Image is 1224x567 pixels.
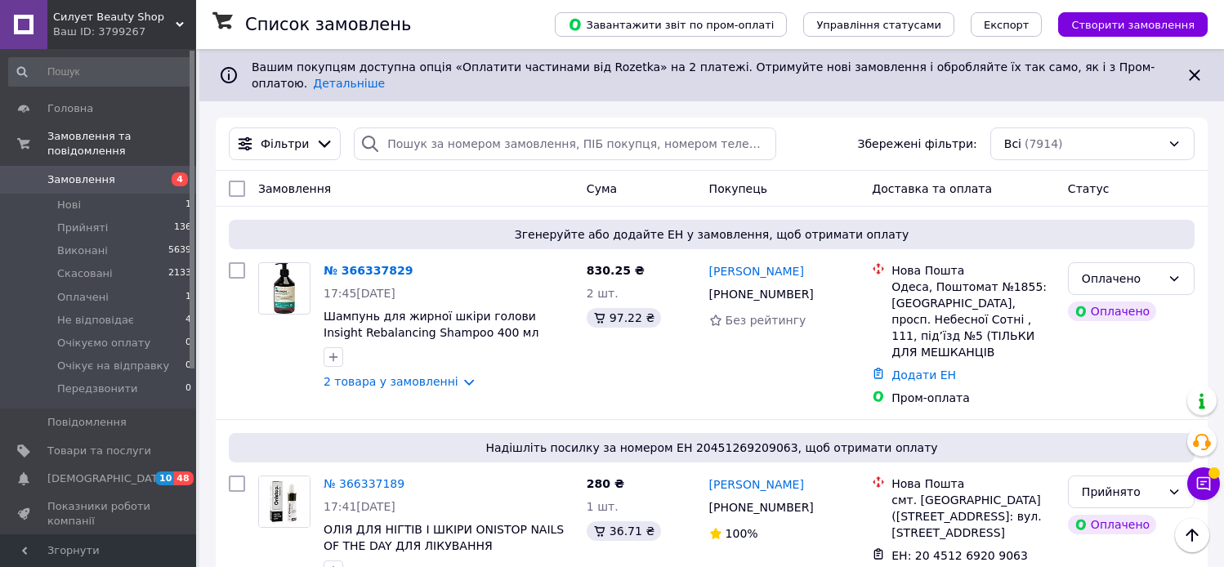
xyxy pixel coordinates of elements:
[587,521,661,541] div: 36.71 ₴
[568,17,774,32] span: Завантажити звіт по пром-оплаті
[258,475,310,528] a: Фото товару
[587,308,661,328] div: 97.22 ₴
[857,136,976,152] span: Збережені фільтри:
[47,101,93,116] span: Головна
[57,221,108,235] span: Прийняті
[47,129,196,158] span: Замовлення та повідомлення
[324,375,458,388] a: 2 товара у замовленні
[47,444,151,458] span: Товари та послуги
[324,287,395,300] span: 17:45[DATE]
[172,172,188,186] span: 4
[47,471,168,486] span: [DEMOGRAPHIC_DATA]
[57,336,150,350] span: Очікуємо оплату
[1187,467,1220,500] button: Чат з покупцем
[245,15,411,34] h1: Список замовлень
[706,496,817,519] div: [PHONE_NUMBER]
[1004,136,1021,152] span: Всі
[57,198,81,212] span: Нові
[47,415,127,430] span: Повідомлення
[891,390,1055,406] div: Пром-оплата
[587,264,645,277] span: 830.25 ₴
[1068,182,1110,195] span: Статус
[168,243,191,258] span: 5639
[587,287,619,300] span: 2 шт.
[587,477,624,490] span: 280 ₴
[8,57,193,87] input: Пошук
[57,313,134,328] span: Не відповідає
[1042,17,1208,30] a: Створити замовлення
[891,475,1055,492] div: Нова Пошта
[1025,137,1063,150] span: (7914)
[803,12,954,37] button: Управління статусами
[57,266,113,281] span: Скасовані
[261,136,309,152] span: Фільтри
[816,19,941,31] span: Управління статусами
[726,314,806,327] span: Без рейтингу
[259,476,310,527] img: Фото товару
[185,359,191,373] span: 0
[57,290,109,305] span: Оплачені
[1068,301,1156,321] div: Оплачено
[555,12,787,37] button: Завантажити звіт по пром-оплаті
[252,60,1155,90] span: Вашим покупцям доступна опція «Оплатити частинами від Rozetka» на 2 платежі. Отримуйте нові замов...
[891,549,1028,562] span: ЕН: 20 4512 6920 9063
[258,262,310,315] a: Фото товару
[174,471,193,485] span: 48
[1082,483,1161,501] div: Прийнято
[324,500,395,513] span: 17:41[DATE]
[726,527,758,540] span: 100%
[235,226,1188,243] span: Згенеруйте або додайте ЕН у замовлення, щоб отримати оплату
[1058,12,1208,37] button: Створити замовлення
[1082,270,1161,288] div: Оплачено
[1068,515,1156,534] div: Оплачено
[891,262,1055,279] div: Нова Пошта
[984,19,1030,31] span: Експорт
[185,198,191,212] span: 1
[891,492,1055,541] div: смт. [GEOGRAPHIC_DATA] ([STREET_ADDRESS]: вул. [STREET_ADDRESS]
[185,382,191,396] span: 0
[274,263,295,314] img: Фото товару
[971,12,1043,37] button: Експорт
[709,263,804,279] a: [PERSON_NAME]
[47,172,115,187] span: Замовлення
[891,368,956,382] a: Додати ЕН
[1175,518,1209,552] button: Наверх
[185,290,191,305] span: 1
[587,500,619,513] span: 1 шт.
[53,25,196,39] div: Ваш ID: 3799267
[185,336,191,350] span: 0
[324,264,413,277] a: № 366337829
[53,10,176,25] span: Силует Beauty Shop
[313,77,385,90] a: Детальніше
[57,382,138,396] span: Передзвонити
[354,127,775,160] input: Пошук за номером замовлення, ПІБ покупця, номером телефону, Email, номером накладної
[155,471,174,485] span: 10
[174,221,191,235] span: 136
[57,359,169,373] span: Очікує на відправку
[168,266,191,281] span: 2133
[324,310,538,339] a: Шампунь для жирної шкіри голови Insight Rebalancing Shampoo 400 мл
[1071,19,1195,31] span: Створити замовлення
[587,182,617,195] span: Cума
[709,476,804,493] a: [PERSON_NAME]
[258,182,331,195] span: Замовлення
[709,182,767,195] span: Покупець
[185,313,191,328] span: 4
[47,499,151,529] span: Показники роботи компанії
[891,279,1055,360] div: Одеса, Поштомат №1855: [GEOGRAPHIC_DATA], просп. Небесної Сотні , 111, під’їзд №5 (ТІЛЬКИ ДЛЯ МЕШ...
[57,243,108,258] span: Виконані
[706,283,817,306] div: [PHONE_NUMBER]
[324,477,404,490] a: № 366337189
[235,440,1188,456] span: Надішліть посилку за номером ЕН 20451269209063, щоб отримати оплату
[872,182,992,195] span: Доставка та оплата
